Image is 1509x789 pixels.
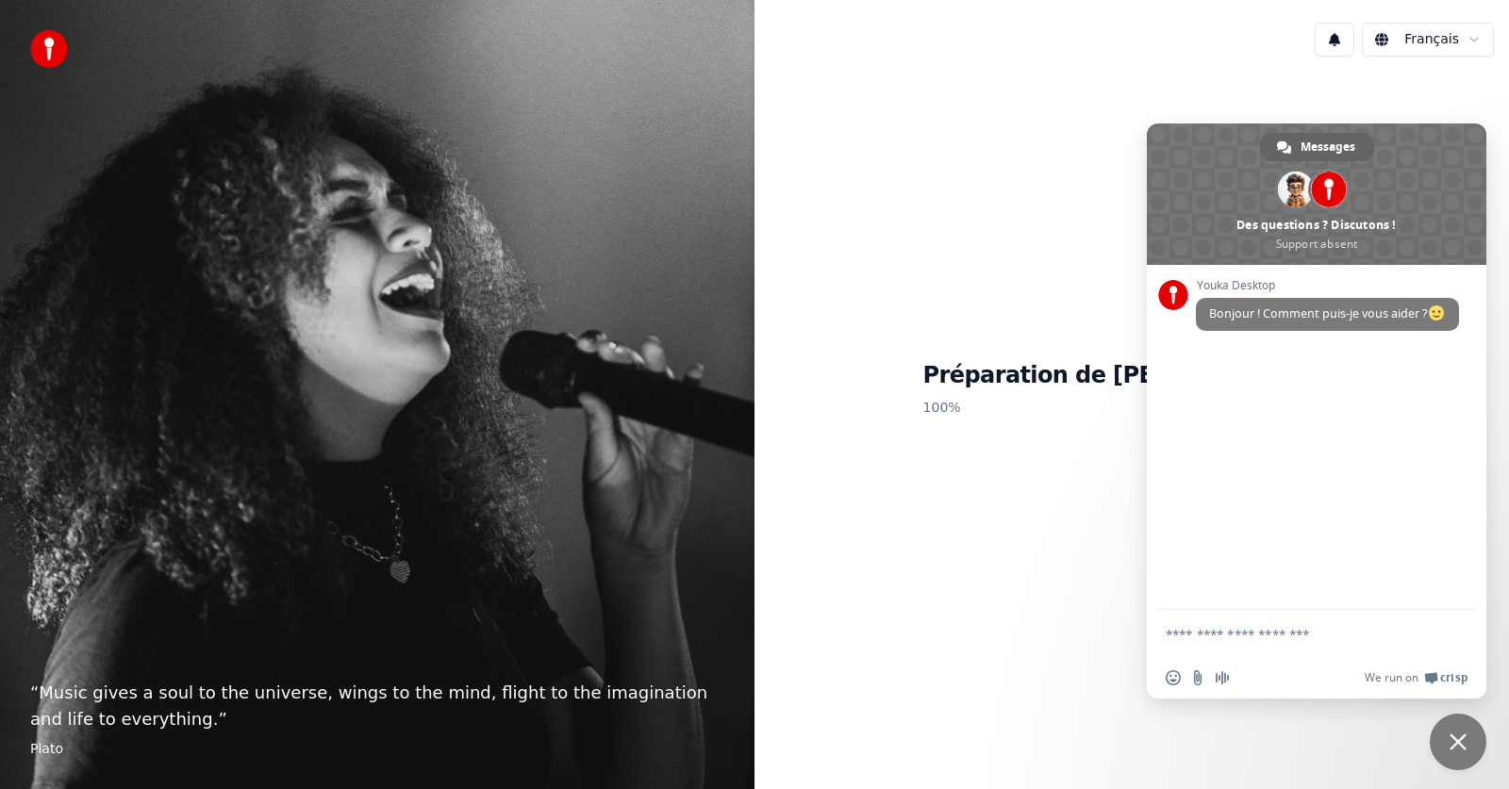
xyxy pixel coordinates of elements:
[1430,714,1486,770] div: Fermer le chat
[30,30,68,68] img: youka
[1166,626,1426,643] textarea: Entrez votre message...
[1190,670,1205,685] span: Envoyer un fichier
[1365,670,1468,685] a: We run onCrisp
[923,391,1341,425] p: 100 %
[1215,670,1230,685] span: Message audio
[1440,670,1468,685] span: Crisp
[30,740,724,759] footer: Plato
[1209,305,1446,321] span: Bonjour ! Comment puis-je vous aider ?
[1260,133,1374,161] div: Messages
[1365,670,1418,685] span: We run on
[30,680,724,732] p: “ Music gives a soul to the universe, wings to the mind, flight to the imagination and life to ev...
[1196,279,1459,292] span: Youka Desktop
[1301,133,1355,161] span: Messages
[923,361,1341,391] h1: Préparation de [PERSON_NAME]
[1166,670,1181,685] span: Insérer un emoji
